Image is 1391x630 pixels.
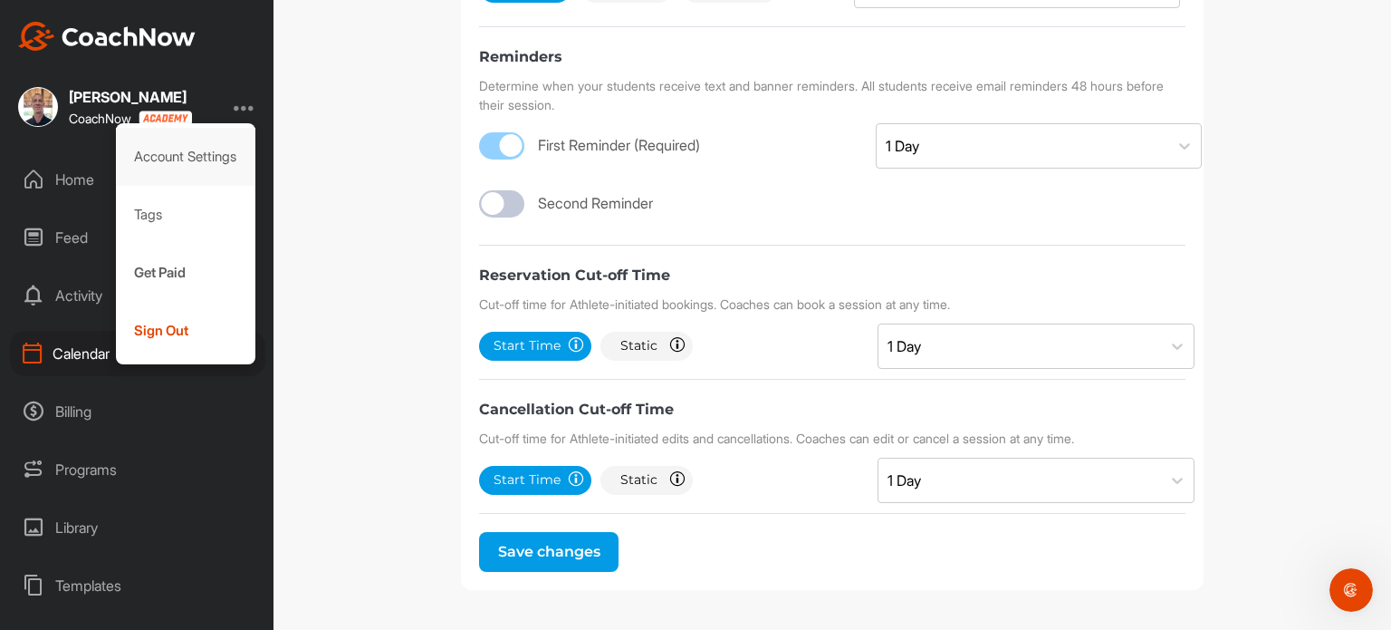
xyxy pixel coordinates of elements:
[14,63,297,121] div: Okay, let me reset your password. One moment!
[15,453,347,484] textarea: Message…
[10,447,265,492] div: Programs
[65,334,348,391] div: Sweet! It looks all good now...Thank you!
[18,22,196,51] img: CoachNow
[10,157,265,202] div: Home
[479,532,619,572] button: Save changes
[29,151,283,187] div: I've reset your password to: adamisawesome
[116,186,256,244] div: Tags
[86,491,101,506] button: Upload attachment
[14,405,103,445] div: Amazing!
[116,244,256,302] div: Get Paid
[116,302,256,360] div: Sign Out
[57,491,72,506] button: Gif picker
[479,332,591,361] button: Start Time
[494,337,561,355] span: Start Time
[887,470,921,491] div: 1 Day
[18,87,58,127] img: square_051f63a3d501c9c6f85c99faa8735c2c.jpg
[10,215,265,260] div: Feed
[88,9,152,23] h1: Operator
[479,48,562,65] label: Reminders
[69,90,192,104] div: [PERSON_NAME]
[615,337,662,355] span: Static
[10,331,265,376] div: Calendar
[14,334,348,405] div: Adam says…
[14,122,297,319] div: Hi [PERSON_NAME],I've reset your password to: adamisawesomeOnce you login you can change it by ed...
[479,267,670,284] label: Reservation Cut-off Time
[311,484,340,513] button: Send a message…
[116,128,256,186] div: Account Settings
[29,133,283,151] div: Hi [PERSON_NAME],
[139,111,192,126] img: CoachNow acadmey
[887,335,921,357] div: 1 Day
[30,223,282,309] div: How do I edit my profile?Changing your name, email, role/sport, password, and more.
[538,136,700,155] span: First Reminder (Required)
[479,76,1185,114] div: Determine when your students receive text and banner reminders. All students receive email remind...
[615,471,662,489] span: Static
[14,122,348,334] div: Maggie says…
[14,63,348,122] div: Maggie says…
[479,401,674,418] label: Cancellation Cut-off Time
[48,258,250,292] span: Changing your name, email, role/sport, password, and more.
[600,466,693,495] button: Static
[283,7,318,42] button: Home
[1329,568,1373,612] iframe: Intercom live chat
[600,332,693,361] button: Static
[28,491,43,506] button: Emoji picker
[29,416,89,434] div: Amazing!
[494,471,561,489] span: Start Time
[12,7,46,42] button: go back
[479,295,1185,314] div: Cut-off time for Athlete-initiated bookings. Coaches can book a session at any time.
[10,505,265,550] div: Library
[10,563,265,608] div: Templates
[48,237,264,257] div: How do I edit my profile?
[479,429,1185,448] div: Cut-off time for Athlete-initiated edits and cancellations. Coaches can edit or cancel a session ...
[479,466,591,495] button: Start Time
[52,10,81,39] img: Profile image for Operator
[69,111,192,126] div: CoachNow
[80,344,333,380] div: Sweet! It looks all good now...Thank you!
[318,7,350,40] div: Close
[10,389,265,434] div: Billing
[88,23,225,41] p: The team can also help
[886,135,919,157] div: 1 Day
[29,74,283,110] div: Okay, let me reset your password. One moment!
[10,273,265,318] div: Activity
[14,405,348,460] div: Maggie says…
[29,187,283,222] div: Once you login you can change it by editing your profile.
[538,194,653,213] span: Second Reminder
